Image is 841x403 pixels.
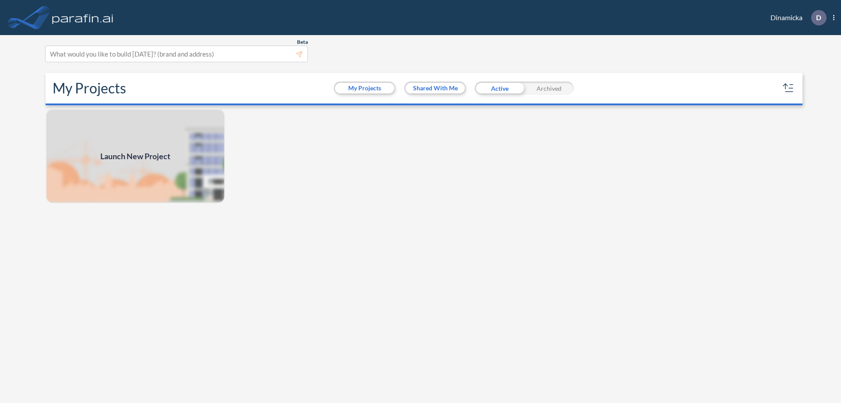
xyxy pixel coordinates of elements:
[50,9,115,26] img: logo
[781,81,795,95] button: sort
[475,82,524,95] div: Active
[46,109,225,203] img: add
[53,80,126,96] h2: My Projects
[816,14,821,21] p: D
[524,82,574,95] div: Archived
[100,150,170,162] span: Launch New Project
[406,83,465,93] button: Shared With Me
[335,83,394,93] button: My Projects
[297,39,308,46] span: Beta
[46,109,225,203] a: Launch New Project
[757,10,834,25] div: Dinamicka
